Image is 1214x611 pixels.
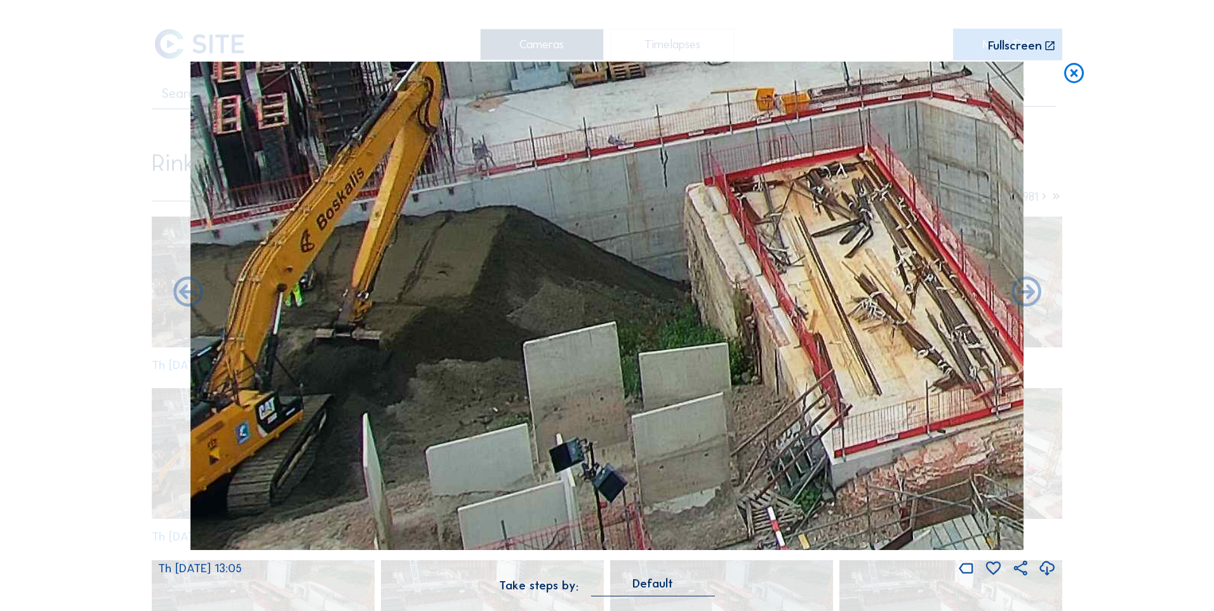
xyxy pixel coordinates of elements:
[988,40,1042,53] div: Fullscreen
[1008,275,1044,311] i: Back
[632,578,673,589] div: Default
[158,561,242,575] span: Th [DATE] 13:05
[499,580,578,592] div: Take steps by:
[190,62,1024,551] img: Image
[591,578,715,596] div: Default
[170,275,206,311] i: Forward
